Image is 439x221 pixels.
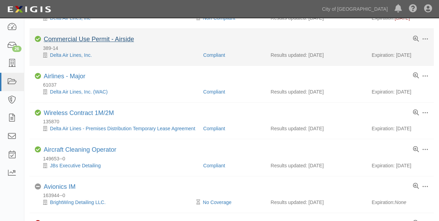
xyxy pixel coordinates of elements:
div: 26 [12,46,22,52]
i: Pending Review [196,16,200,20]
a: View results summary [413,110,419,116]
div: Delta Air Lines, Inc [35,15,198,21]
i: Compliant [35,73,41,79]
div: Results updated: [DATE] [271,199,361,206]
div: Results updated: [DATE] [271,162,361,169]
div: Expiration: [DATE] [372,162,429,169]
div: JBs Executive Detailing [35,162,198,169]
em: None [395,200,406,205]
a: BrightWing Detailing LLC. [50,200,105,205]
a: City of [GEOGRAPHIC_DATA] [319,2,391,16]
a: Delta Air Lines, Inc. [50,52,92,58]
a: Delta Air Lines, Inc. (WAC) [50,89,108,95]
div: Expiration: [DATE] [372,52,429,59]
div: Results updated: [DATE] [271,15,361,21]
div: Expiration: [372,15,429,21]
a: Wireless Contract 1M/2M [44,109,114,116]
a: Aircraft Cleaning Operator [44,146,116,153]
a: No Coverage [203,200,231,205]
a: Airlines - Major [44,73,85,80]
img: logo-5460c22ac91f19d4615b14bd174203de0afe785f0fc80cf4dbbc73dc1793850b.png [5,3,53,16]
div: 163944--0 [35,192,434,199]
div: Expiration: [DATE] [372,88,429,95]
a: View results summary [413,183,419,189]
a: View results summary [413,73,419,79]
a: JBs Executive Detailing [50,163,101,168]
a: Compliant [203,126,225,131]
a: View results summary [413,36,419,42]
a: Commercial Use Permit - Airside [44,36,134,43]
i: No Coverage [35,184,41,190]
i: Compliant [35,147,41,153]
a: Compliant [203,89,225,95]
div: Avionics IM [44,183,76,191]
div: Results updated: [DATE] [271,88,361,95]
div: Delta Air Lines, Inc. (WAC) [35,88,198,95]
a: Non-Compliant [203,15,235,21]
div: Results updated: [DATE] [271,52,361,59]
span: [DATE] [395,15,410,21]
div: Results updated: [DATE] [271,125,361,132]
div: Aircraft Cleaning Operator [44,146,116,154]
a: Compliant [203,163,225,168]
i: Help Center - Complianz [409,5,417,13]
div: Delta Air Lines, Inc. [35,52,198,59]
div: Expiration: [372,199,429,206]
a: View results summary [413,147,419,153]
i: Compliant [35,110,41,116]
a: Avionics IM [44,183,76,190]
i: Compliant [35,36,41,42]
div: 389-14 [35,45,434,52]
div: 135870 [35,118,434,125]
div: Delta Air Lines - Premises Distribution Temporary Lease Agreement [35,125,198,132]
a: Compliant [203,52,225,58]
div: BrightWing Detailing LLC. [35,199,198,206]
a: Delta Air Lines - Premises Distribution Temporary Lease Agreement [50,126,195,131]
div: 61037 [35,81,434,88]
a: Delta Air Lines, Inc [50,15,91,21]
div: Expiration: [DATE] [372,125,429,132]
div: 149653--0 [35,155,434,162]
i: Pending Review [196,200,200,205]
